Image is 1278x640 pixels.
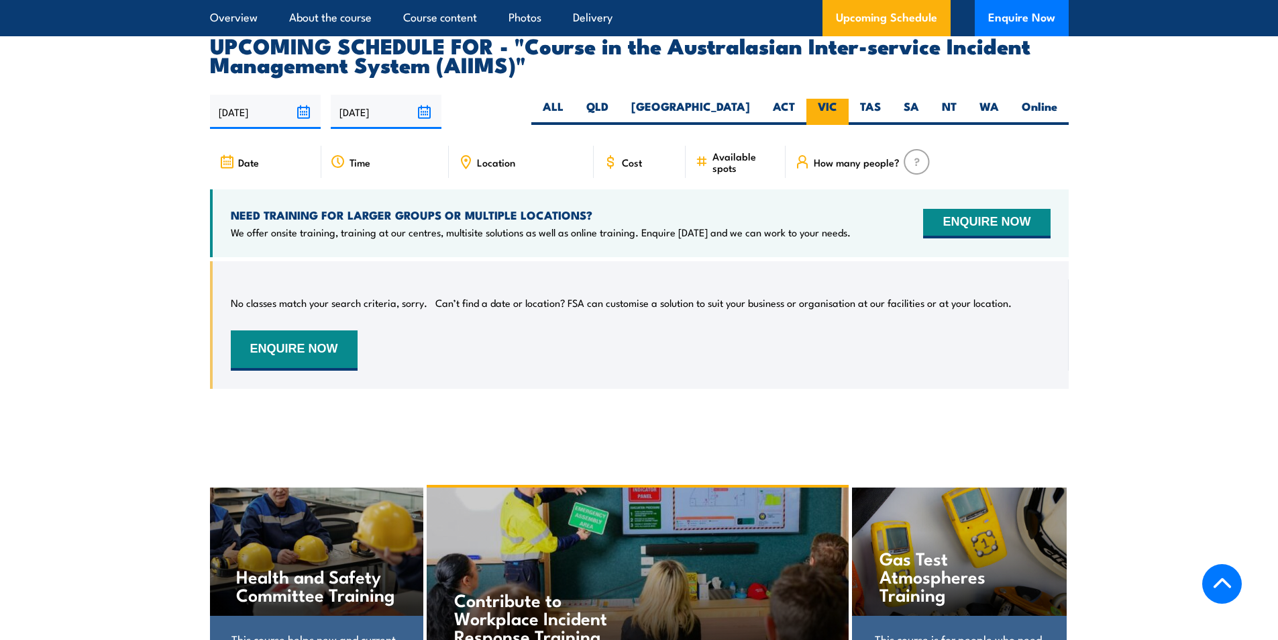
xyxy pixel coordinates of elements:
[923,209,1050,238] button: ENQUIRE NOW
[531,99,575,125] label: ALL
[806,99,849,125] label: VIC
[435,296,1012,310] p: Can’t find a date or location? FSA can customise a solution to suit your business or organisation...
[231,226,851,239] p: We offer onsite training, training at our centres, multisite solutions as well as online training...
[892,99,930,125] label: SA
[968,99,1010,125] label: WA
[231,330,358,371] button: ENQUIRE NOW
[761,99,806,125] label: ACT
[620,99,761,125] label: [GEOGRAPHIC_DATA]
[930,99,968,125] label: NT
[210,36,1069,73] h2: UPCOMING SCHEDULE FOR - "Course in the Australasian Inter-service Incident Management System (AII...
[712,150,776,173] span: Available spots
[575,99,620,125] label: QLD
[814,156,900,168] span: How many people?
[231,296,427,310] p: No classes match your search criteria, sorry.
[238,156,259,168] span: Date
[231,208,851,222] h4: NEED TRAINING FOR LARGER GROUPS OR MULTIPLE LOCATIONS?
[331,95,441,129] input: To date
[849,99,892,125] label: TAS
[210,95,321,129] input: From date
[1010,99,1069,125] label: Online
[880,549,1039,603] h4: Gas Test Atmospheres Training
[477,156,515,168] span: Location
[236,567,395,603] h4: Health and Safety Committee Training
[622,156,642,168] span: Cost
[350,156,370,168] span: Time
